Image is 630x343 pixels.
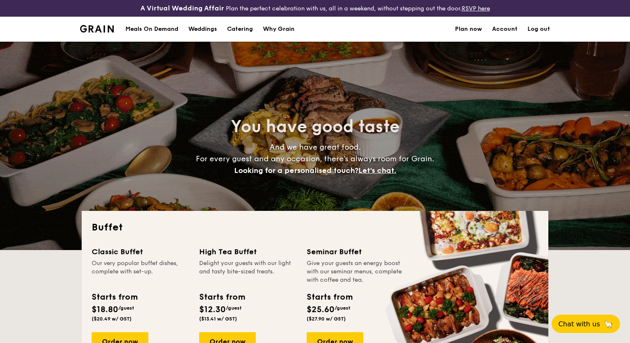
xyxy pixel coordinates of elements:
button: Chat with us🦙 [552,315,620,333]
span: /guest [226,305,242,311]
a: RSVP here [462,5,490,12]
div: High Tea Buffet [199,246,297,258]
div: Seminar Buffet [307,246,404,258]
span: And we have great food. For every guest and any occasion, there’s always room for Grain. [196,143,434,175]
h2: Buffet [92,221,538,234]
a: Log out [527,17,550,42]
a: Logotype [80,25,114,33]
a: Weddings [183,17,222,42]
span: Chat with us [558,320,600,328]
div: Plan the perfect celebration with us, all in a weekend, without stepping out the door. [105,3,525,13]
span: Let's chat. [358,166,396,175]
a: Why Grain [258,17,300,42]
a: Account [492,17,517,42]
div: Delight your guests with our light and tasty bite-sized treats. [199,259,297,284]
span: Looking for a personalised touch? [234,166,358,175]
span: $12.30 [199,305,226,315]
a: Meals On Demand [120,17,183,42]
div: Starts from [307,291,352,303]
div: Classic Buffet [92,246,189,258]
div: Our very popular buffet dishes, complete with set-up. [92,259,189,284]
div: Starts from [92,291,137,303]
div: Give your guests an energy boost with our seminar menus, complete with coffee and tea. [307,259,404,284]
a: Plan now [455,17,482,42]
span: /guest [335,305,350,311]
span: ($13.41 w/ GST) [199,316,237,322]
div: Starts from [199,291,245,303]
div: Meals On Demand [125,17,178,42]
span: $18.80 [92,305,118,315]
div: Weddings [188,17,217,42]
span: $25.60 [307,305,335,315]
img: Grain [80,25,114,33]
h1: Catering [227,17,253,42]
span: You have good taste [231,117,400,137]
span: ($20.49 w/ GST) [92,316,132,322]
a: Catering [222,17,258,42]
div: Why Grain [263,17,295,42]
span: 🦙 [603,319,613,329]
span: /guest [118,305,134,311]
span: ($27.90 w/ GST) [307,316,346,322]
h4: A Virtual Wedding Affair [140,3,224,13]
